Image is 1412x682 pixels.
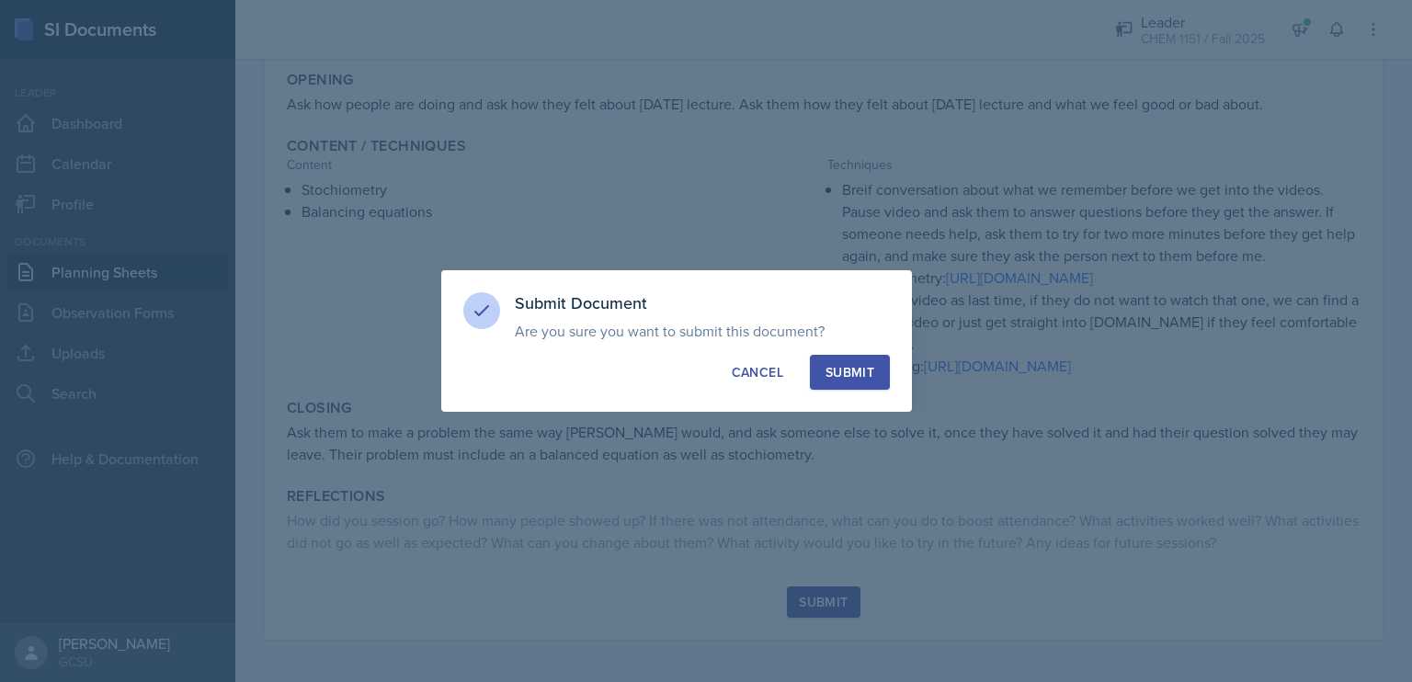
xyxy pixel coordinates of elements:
[515,322,890,340] p: Are you sure you want to submit this document?
[732,363,783,381] div: Cancel
[810,355,890,390] button: Submit
[826,363,874,381] div: Submit
[716,355,799,390] button: Cancel
[515,292,890,314] h3: Submit Document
